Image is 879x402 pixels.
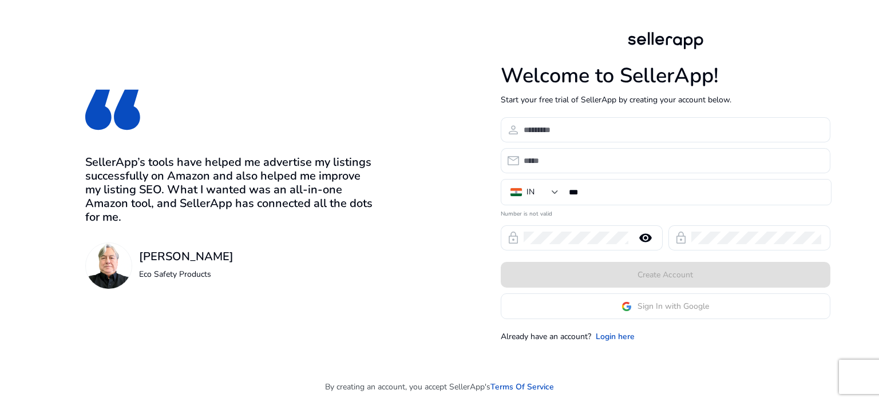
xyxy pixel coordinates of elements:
a: Terms Of Service [490,381,554,393]
h1: Welcome to SellerApp! [501,63,830,88]
span: email [506,154,520,168]
span: lock [674,231,688,245]
h3: [PERSON_NAME] [139,250,233,264]
p: Start your free trial of SellerApp by creating your account below. [501,94,830,106]
h3: SellerApp’s tools have helped me advertise my listings successfully on Amazon and also helped me ... [85,156,378,224]
mat-icon: remove_red_eye [632,231,659,245]
div: IN [526,186,534,198]
a: Login here [596,331,635,343]
p: Already have an account? [501,331,591,343]
span: person [506,123,520,137]
span: lock [506,231,520,245]
mat-error: Number is not valid [501,206,830,218]
p: Eco Safety Products [139,268,233,280]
